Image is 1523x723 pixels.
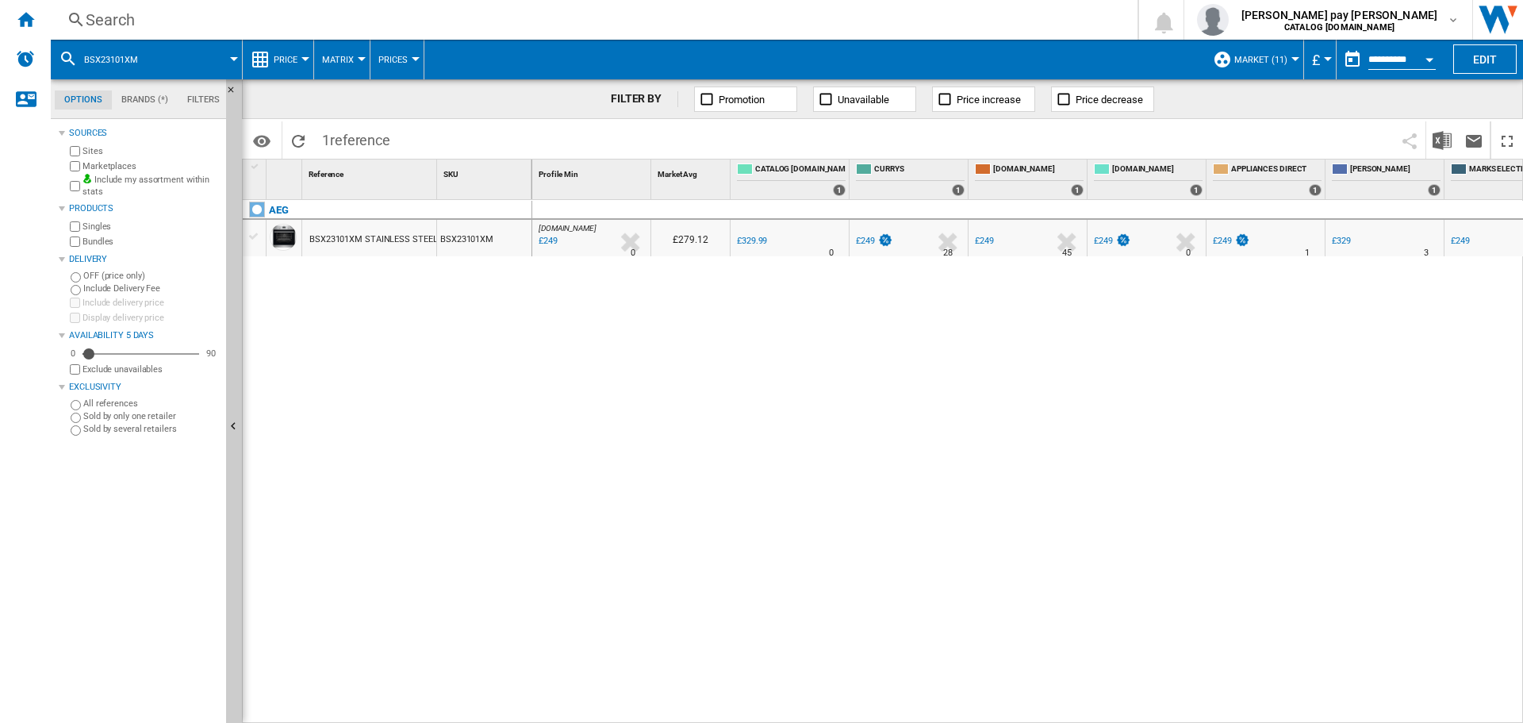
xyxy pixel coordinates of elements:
div: £329.99 [735,233,767,249]
div: Delivery Time : 28 days [943,245,953,261]
div: FILTER BY [611,91,678,107]
div: Products [69,202,220,215]
div: Prices [378,40,416,79]
input: Display delivery price [70,313,80,323]
button: Price decrease [1051,87,1154,112]
span: Profile Min [539,170,578,179]
input: Display delivery price [70,364,80,375]
span: Matrix [322,55,354,65]
span: Price decrease [1076,94,1143,106]
button: Hide [226,79,245,108]
input: Include my assortment within stats [70,176,80,196]
div: 1 offers sold by CURRYS [952,184,965,196]
button: Maximize [1491,121,1523,159]
span: Market Avg [658,170,697,179]
span: 1 [314,121,398,155]
input: Include Delivery Fee [71,285,81,295]
span: Prices [378,55,408,65]
img: mysite-bg-18x18.png [82,174,92,183]
span: CATALOG [DOMAIN_NAME] [755,163,846,177]
div: £249 [975,236,994,246]
input: Marketplaces [70,161,80,171]
button: BSX23101XM [84,40,154,79]
span: [DOMAIN_NAME] [1112,163,1203,177]
div: Sources [69,127,220,140]
div: BSX23101XM [59,40,234,79]
div: Market Avg Sort None [654,160,730,184]
span: [PERSON_NAME] [1350,163,1441,177]
label: Marketplaces [82,160,220,172]
div: Delivery Time : 0 day [631,245,635,261]
label: OFF (price only) [83,270,220,282]
button: Promotion [694,87,797,112]
button: Reload [282,121,314,159]
div: 90 [202,348,220,360]
md-tab-item: Filters [178,90,229,110]
input: All references [71,400,81,410]
div: Reference Sort None [305,160,436,184]
button: £ [1312,40,1328,79]
img: promotionV3.png [1234,233,1250,247]
span: Price [274,55,297,65]
button: Matrix [322,40,362,79]
button: Send this report by email [1458,121,1490,159]
div: £249 [856,236,875,246]
input: Sold by only one retailer [71,413,81,423]
span: [DOMAIN_NAME] [993,163,1084,177]
div: Sort None [535,160,650,184]
div: Sort None [270,160,301,184]
input: Include delivery price [70,298,80,308]
span: Unavailable [838,94,889,106]
div: Delivery Time : 0 day [829,245,834,261]
div: 1 offers sold by APPLIANCES DIRECT [1309,184,1322,196]
div: Delivery Time : 0 day [1186,245,1191,261]
button: Unavailable [813,87,916,112]
input: Singles [70,221,80,232]
img: profile.jpg [1197,4,1229,36]
div: Sort None [440,160,531,184]
label: Include Delivery Fee [83,283,220,294]
div: CATALOG [DOMAIN_NAME] 1 offers sold by CATALOG ELECTROLUX.UK [734,160,849,199]
span: CURRYS [874,163,965,177]
span: [DOMAIN_NAME] [539,224,597,233]
button: md-calendar [1337,44,1368,75]
div: £329 [1332,236,1351,246]
div: Delivery [69,253,220,266]
label: Sold by only one retailer [83,410,220,422]
input: OFF (price only) [71,272,81,283]
label: Sold by several retailers [83,423,220,435]
label: Include delivery price [82,297,220,309]
button: Price increase [932,87,1035,112]
div: 1 offers sold by AO.COM [1190,184,1203,196]
div: [DOMAIN_NAME] 1 offers sold by AO.COM [1091,160,1206,199]
div: £329 [1329,233,1351,249]
div: Last updated : Tuesday, 26 August 2025 10:00 [536,233,558,249]
div: £249 [972,233,994,249]
span: Promotion [719,94,765,106]
div: Sort None [305,160,436,184]
div: Market (11) [1213,40,1295,79]
label: Singles [82,221,220,233]
label: Include my assortment within stats [82,174,220,198]
div: 1 offers sold by JOHN LEWIS [1428,184,1441,196]
div: Search [86,9,1096,31]
div: £249 [854,233,893,249]
button: Download in Excel [1426,121,1458,159]
button: Share this bookmark with others [1394,121,1425,159]
div: 1 offers sold by AMAZON.CO.UK [1071,184,1084,196]
div: 1 offers sold by CATALOG ELECTROLUX.UK [833,184,846,196]
div: £249 [1448,233,1470,249]
div: [DOMAIN_NAME] 1 offers sold by AMAZON.CO.UK [972,160,1087,199]
md-slider: Availability [82,346,199,362]
div: £249 [1210,233,1250,249]
img: alerts-logo.svg [16,49,35,68]
div: £249 [1213,236,1232,246]
div: Delivery Time : 45 days [1062,245,1072,261]
input: Sold by several retailers [71,425,81,436]
b: CATALOG [DOMAIN_NAME] [1284,22,1394,33]
div: Sort None [654,160,730,184]
button: Price [274,40,305,79]
label: Bundles [82,236,220,248]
